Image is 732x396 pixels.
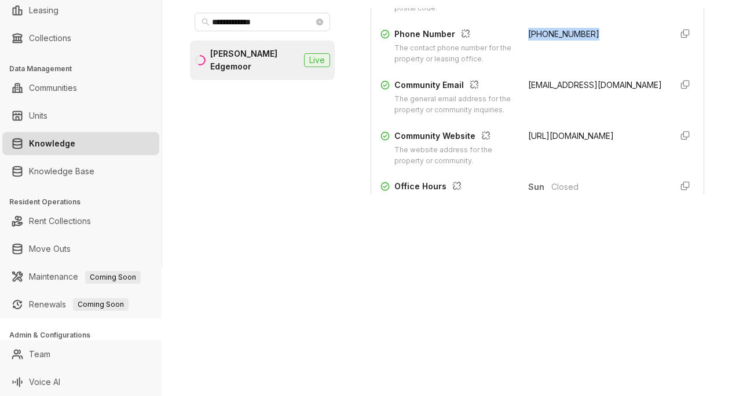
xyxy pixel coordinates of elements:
li: Move Outs [2,237,159,261]
a: Move Outs [29,237,71,261]
span: [URL][DOMAIN_NAME] [528,131,614,141]
div: Community Website [394,130,514,145]
div: Office Hours [394,180,514,195]
a: Collections [29,27,71,50]
li: Communities [2,76,159,100]
li: Rent Collections [2,210,159,233]
span: Live [304,53,330,67]
li: Units [2,104,159,127]
a: RenewalsComing Soon [29,293,129,316]
div: [PERSON_NAME] Edgemoor [210,47,299,73]
li: Collections [2,27,159,50]
li: Voice AI [2,371,159,394]
div: The website address for the property or community. [394,145,514,167]
span: Coming Soon [73,298,129,311]
span: Closed [551,181,662,193]
li: Knowledge Base [2,160,159,183]
div: Community Email [394,79,514,94]
span: Coming Soon [85,271,141,284]
a: Rent Collections [29,210,91,233]
span: search [202,18,210,26]
a: Team [29,343,50,366]
span: close-circle [316,19,323,25]
a: Communities [29,76,77,100]
div: The contact phone number for the property or leasing office. [394,43,514,65]
a: Voice AI [29,371,60,394]
li: Renewals [2,293,159,316]
span: [PHONE_NUMBER] [528,29,599,39]
div: Phone Number [394,28,514,43]
h3: Admin & Configurations [9,330,162,340]
h3: Resident Operations [9,197,162,207]
li: Knowledge [2,132,159,155]
span: [EMAIL_ADDRESS][DOMAIN_NAME] [528,80,662,90]
h3: Data Management [9,64,162,74]
span: Sun [528,181,551,193]
li: Maintenance [2,265,159,288]
a: Knowledge Base [29,160,94,183]
div: The general email address for the property or community inquiries. [394,94,514,116]
li: Team [2,343,159,366]
a: Knowledge [29,132,75,155]
a: Units [29,104,47,127]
